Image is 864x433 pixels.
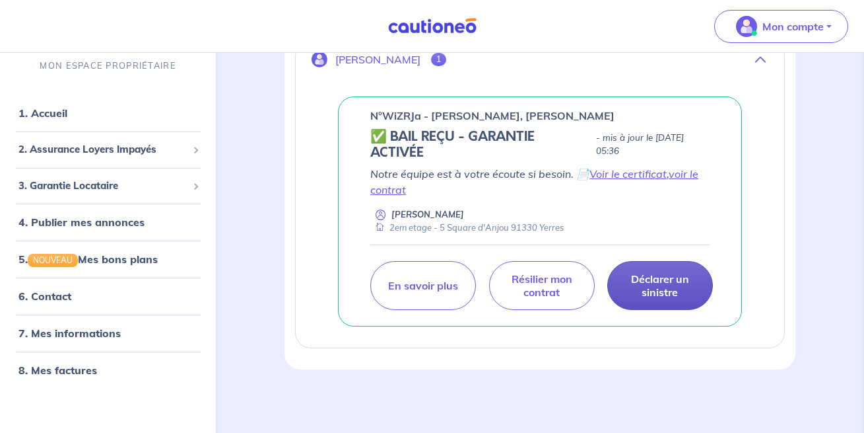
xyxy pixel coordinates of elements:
[18,364,97,377] a: 8. Mes factures
[506,272,578,299] p: Résilier mon contrat
[370,108,615,124] p: n°WiZRJa - [PERSON_NAME], [PERSON_NAME]
[18,178,187,193] span: 3. Garantie Locataire
[5,357,211,383] div: 8. Mes factures
[5,209,211,235] div: 4. Publier mes annonces
[335,54,420,66] p: [PERSON_NAME]
[607,261,713,310] a: Déclarer un sinistre
[370,129,710,161] div: state: CONTRACT-VALIDATED, Context: MORE-THAN-6-MONTHS,MAYBE-CERTIFICATE,RELATIONSHIP,LESSOR-DOCU...
[5,100,211,126] div: 1. Accueil
[370,261,476,310] a: En savoir plus
[18,142,187,157] span: 2. Assurance Loyers Impayés
[18,253,158,266] a: 5.NOUVEAUMes bons plans
[596,132,710,158] p: - mis à jour le [DATE] 05:36
[5,246,211,272] div: 5.NOUVEAUMes bons plans
[370,129,591,161] h5: ✅ BAIL REÇU - GARANTIE ACTIVÉE
[370,221,564,234] div: 2em etage - 5 Square d'Anjou 91330 Yerres
[18,327,121,340] a: 7. Mes informations
[370,166,710,198] p: Notre équipe est à votre écoute si besoin. 📄 ,
[296,44,784,75] button: [PERSON_NAME]1
[762,19,824,34] p: Mon compte
[714,10,848,43] button: illu_account_valid_menu.svgMon compte
[18,290,71,303] a: 6. Contact
[736,16,757,37] img: illu_account_valid_menu.svg
[624,272,696,299] p: Déclarer un sinistre
[5,137,211,163] div: 2. Assurance Loyers Impayés
[589,167,667,180] a: Voir le certificat
[18,216,145,229] a: 4. Publier mes annonces
[40,59,176,72] p: MON ESPACE PROPRIÉTAIRE
[18,106,67,120] a: 1. Accueil
[383,18,482,34] img: Cautioneo
[5,320,211,346] div: 7. Mes informations
[391,208,464,221] p: [PERSON_NAME]
[312,52,327,67] img: illu_account.svg
[5,173,211,198] div: 3. Garantie Locataire
[388,279,458,292] p: En savoir plus
[5,283,211,309] div: 6. Contact
[489,261,595,310] a: Résilier mon contrat
[431,53,446,66] span: 1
